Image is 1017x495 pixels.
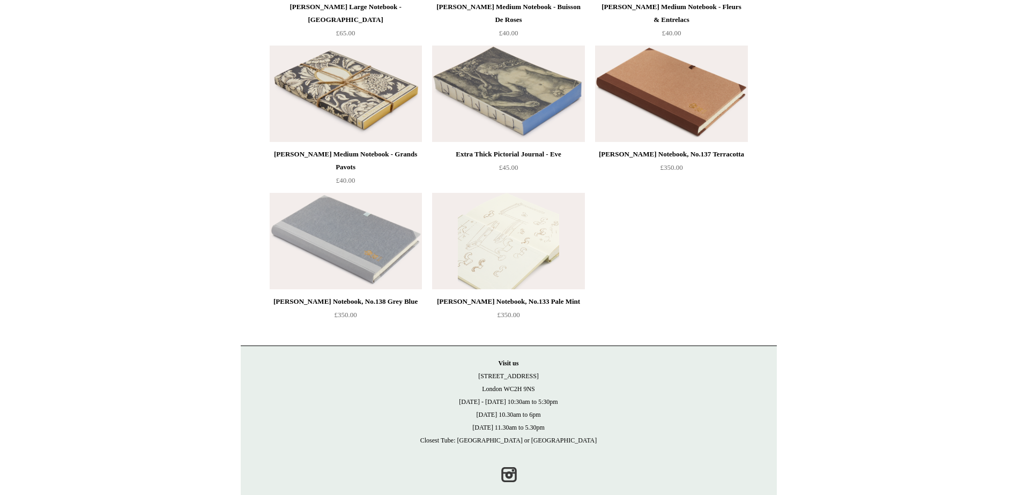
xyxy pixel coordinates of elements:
img: Steve Harrison Notebook, No.133 Pale Mint [432,193,584,289]
div: [PERSON_NAME] Medium Notebook - Grands Pavots [272,148,419,174]
span: £350.00 [334,311,357,319]
span: £45.00 [499,163,518,171]
div: [PERSON_NAME] Medium Notebook - Fleurs & Entrelacs [598,1,745,26]
div: [PERSON_NAME] Large Notebook - [GEOGRAPHIC_DATA] [272,1,419,26]
span: £350.00 [660,163,682,171]
div: [PERSON_NAME] Medium Notebook - Buisson De Roses [435,1,582,26]
a: [PERSON_NAME] Medium Notebook - Grands Pavots £40.00 [270,148,422,192]
a: [PERSON_NAME] Medium Notebook - Buisson De Roses £40.00 [432,1,584,44]
span: £40.00 [662,29,681,37]
a: Antoinette Poisson Medium Notebook - Grands Pavots Antoinette Poisson Medium Notebook - Grands Pa... [270,46,422,142]
span: £65.00 [336,29,355,37]
p: [STREET_ADDRESS] London WC2H 9NS [DATE] - [DATE] 10:30am to 5:30pm [DATE] 10.30am to 6pm [DATE] 1... [251,357,766,447]
div: Extra Thick Pictorial Journal - Eve [435,148,582,161]
a: Instagram [497,463,521,486]
a: Steve Harrison Notebook, No.137 Terracotta Steve Harrison Notebook, No.137 Terracotta [595,46,747,142]
a: Steve Harrison Notebook, No.133 Pale Mint Steve Harrison Notebook, No.133 Pale Mint [432,193,584,289]
a: Extra Thick Pictorial Journal - Eve Extra Thick Pictorial Journal - Eve [432,46,584,142]
div: [PERSON_NAME] Notebook, No.137 Terracotta [598,148,745,161]
img: Steve Harrison Notebook, No.138 Grey Blue [270,193,422,289]
div: [PERSON_NAME] Notebook, No.133 Pale Mint [435,295,582,308]
a: [PERSON_NAME] Notebook, No.137 Terracotta £350.00 [595,148,747,192]
a: Steve Harrison Notebook, No.138 Grey Blue Steve Harrison Notebook, No.138 Grey Blue [270,193,422,289]
img: Antoinette Poisson Medium Notebook - Grands Pavots [270,46,422,142]
div: [PERSON_NAME] Notebook, No.138 Grey Blue [272,295,419,308]
span: £40.00 [336,176,355,184]
a: [PERSON_NAME] Large Notebook - [GEOGRAPHIC_DATA] £65.00 [270,1,422,44]
a: [PERSON_NAME] Notebook, No.133 Pale Mint £350.00 [432,295,584,339]
span: £40.00 [499,29,518,37]
a: Extra Thick Pictorial Journal - Eve £45.00 [432,148,584,192]
span: £350.00 [497,311,519,319]
a: [PERSON_NAME] Medium Notebook - Fleurs & Entrelacs £40.00 [595,1,747,44]
img: Extra Thick Pictorial Journal - Eve [432,46,584,142]
a: [PERSON_NAME] Notebook, No.138 Grey Blue £350.00 [270,295,422,339]
img: Steve Harrison Notebook, No.137 Terracotta [595,46,747,142]
strong: Visit us [499,359,519,367]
